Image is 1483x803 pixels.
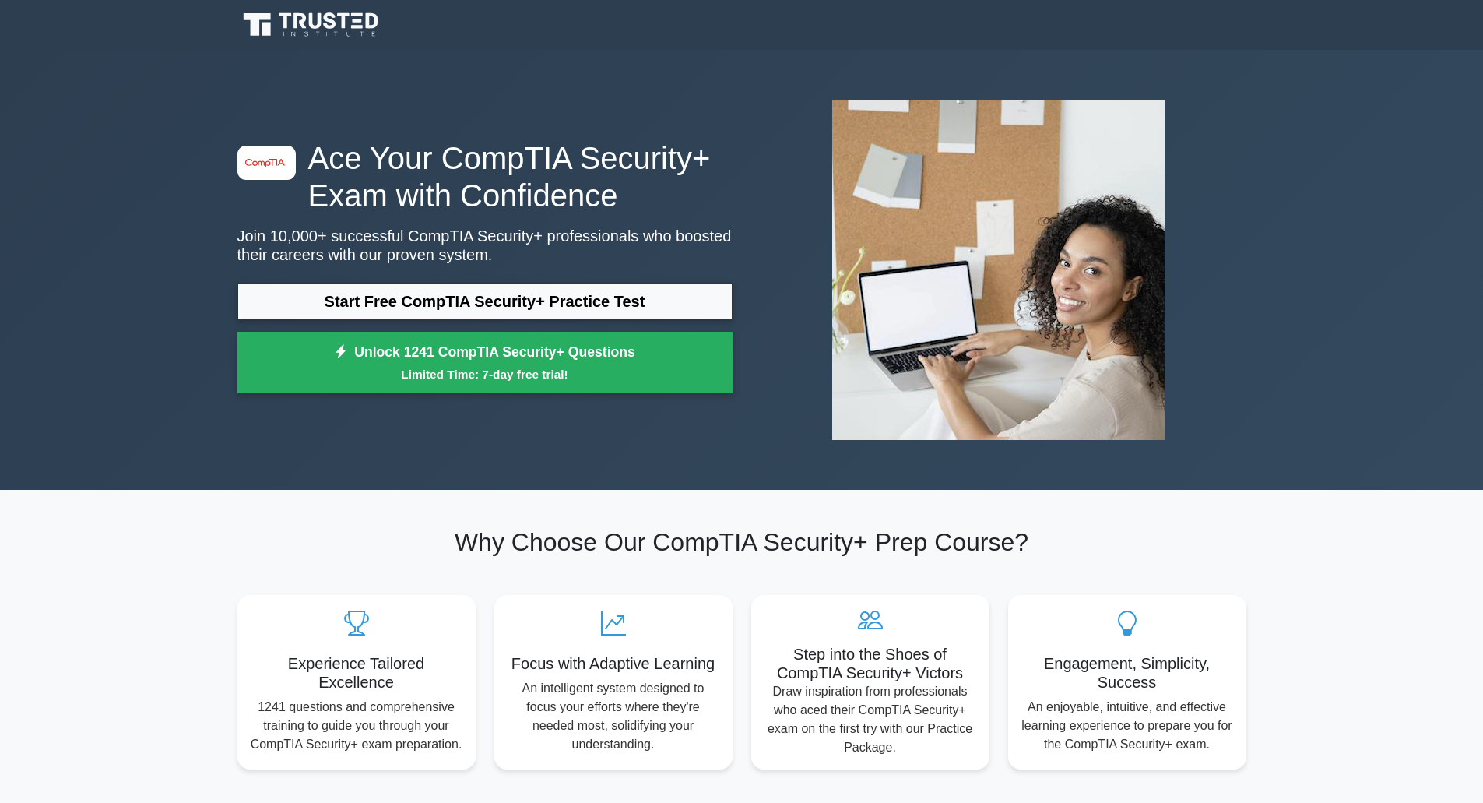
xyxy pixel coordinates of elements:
p: Draw inspiration from professionals who aced their CompTIA Security+ exam on the first try with o... [764,682,977,757]
h5: Focus with Adaptive Learning [507,654,720,673]
p: 1241 questions and comprehensive training to guide you through your CompTIA Security+ exam prepar... [250,698,463,754]
p: Join 10,000+ successful CompTIA Security+ professionals who boosted their careers with our proven... [237,227,733,264]
p: An intelligent system designed to focus your efforts where they're needed most, solidifying your ... [507,679,720,754]
h2: Why Choose Our CompTIA Security+ Prep Course? [237,527,1246,557]
h5: Engagement, Simplicity, Success [1021,654,1234,692]
p: An enjoyable, intuitive, and effective learning experience to prepare you for the CompTIA Securit... [1021,698,1234,754]
a: Unlock 1241 CompTIA Security+ QuestionsLimited Time: 7-day free trial! [237,332,733,394]
h1: Ace Your CompTIA Security+ Exam with Confidence [237,139,733,214]
h5: Step into the Shoes of CompTIA Security+ Victors [764,645,977,682]
a: Start Free CompTIA Security+ Practice Test [237,283,733,320]
small: Limited Time: 7-day free trial! [257,365,713,383]
h5: Experience Tailored Excellence [250,654,463,692]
